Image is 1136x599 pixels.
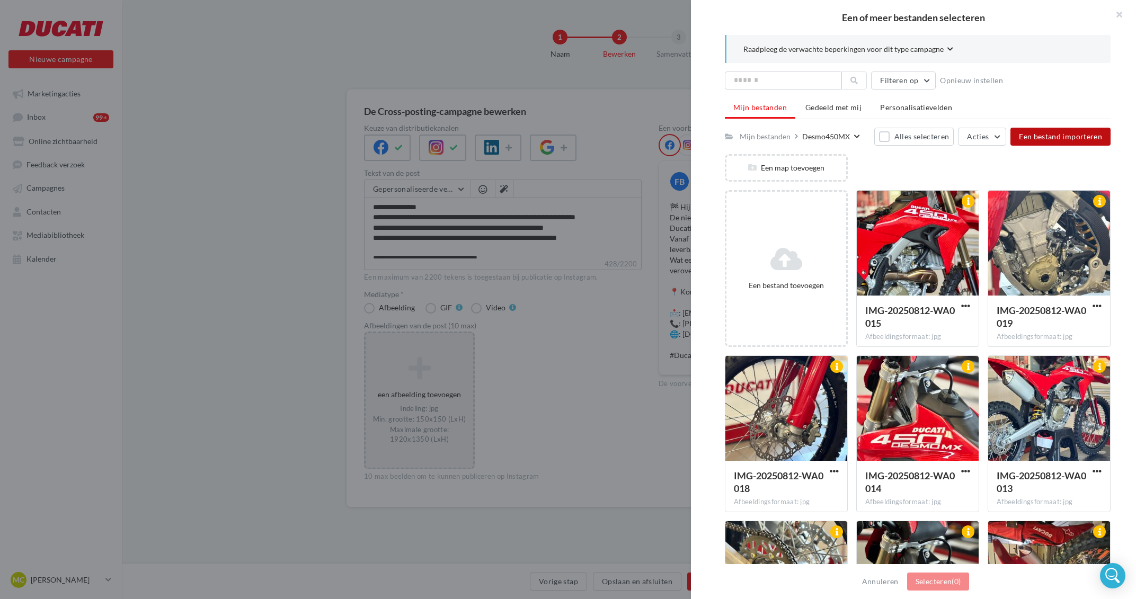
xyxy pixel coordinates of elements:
[997,470,1086,494] span: IMG-20250812-WA0013
[936,74,1007,87] button: Opnieuw instellen
[802,131,850,142] div: Desmo450MX
[858,575,903,588] button: Annuleren
[726,163,846,173] div: Een map toevoegen
[997,305,1086,329] span: IMG-20250812-WA0019
[865,497,970,507] div: Afbeeldingsformaat: jpg
[734,497,839,507] div: Afbeeldingsformaat: jpg
[731,280,842,291] div: Een bestand toevoegen
[733,103,787,112] span: Mijn bestanden
[743,43,953,57] button: Raadpleeg de verwachte beperkingen voor dit type campagne
[865,470,955,494] span: IMG-20250812-WA0014
[1019,132,1102,141] span: Een bestand importeren
[997,332,1102,342] div: Afbeeldingsformaat: jpg
[958,128,1006,146] button: Acties
[874,128,954,146] button: Alles selecteren
[708,13,1119,22] h2: Een of meer bestanden selecteren
[1100,563,1125,588] div: Open Intercom Messenger
[952,577,961,586] span: (0)
[740,131,791,142] div: Mijn bestanden
[907,573,970,591] button: Selecteren(0)
[865,332,970,342] div: Afbeeldingsformaat: jpg
[805,103,862,112] span: Gedeeld met mij
[871,71,936,90] button: Filteren op
[734,470,823,494] span: IMG-20250812-WA0018
[743,44,944,55] span: Raadpleeg de verwachte beperkingen voor dit type campagne
[997,497,1102,507] div: Afbeeldingsformaat: jpg
[880,103,952,112] span: Personalisatievelden
[967,132,989,141] span: Acties
[865,305,955,329] span: IMG-20250812-WA0015
[1010,128,1111,146] button: Een bestand importeren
